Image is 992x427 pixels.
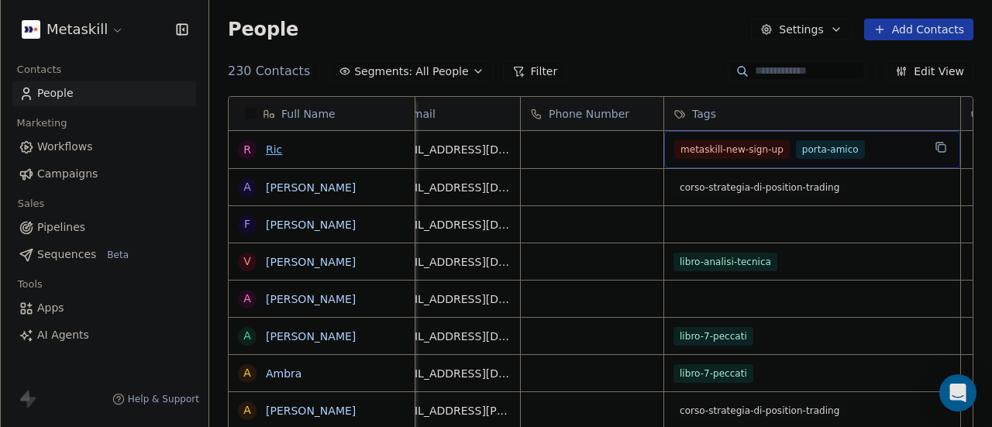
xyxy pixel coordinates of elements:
span: Help & Support [128,393,199,405]
span: Beta [102,247,133,263]
a: People [12,81,196,106]
span: Segments: [354,64,412,80]
div: A [243,291,251,307]
span: libro-7-peccati [673,364,753,383]
span: Contacts [10,58,68,81]
a: SequencesBeta [12,242,196,267]
a: [PERSON_NAME] [266,181,356,194]
a: Apps [12,295,196,321]
button: Edit View [886,60,973,82]
a: [PERSON_NAME] [266,219,356,231]
span: metaskill-new-sign-up [674,140,790,159]
button: Filter [503,60,567,82]
div: Phone Number [521,97,663,130]
a: [PERSON_NAME] [266,293,356,305]
a: Help & Support [112,393,199,405]
span: corso-strategia-di-position-trading [673,401,846,420]
div: Full Name [229,97,415,130]
button: Settings [751,19,851,40]
span: Tags [692,106,716,122]
span: Sales [11,192,51,215]
div: A [243,365,251,381]
span: [EMAIL_ADDRESS][DOMAIN_NAME] [387,254,511,270]
span: Tools [11,273,49,296]
span: All People [415,64,468,80]
span: [EMAIL_ADDRESS][PERSON_NAME][DOMAIN_NAME] [387,403,511,418]
span: [EMAIL_ADDRESS][DOMAIN_NAME] [387,291,511,307]
div: F [244,216,250,232]
span: People [228,18,298,41]
div: Tags [664,97,960,130]
div: A [243,402,251,418]
div: Email [377,97,520,130]
a: Ambra [266,367,301,380]
span: Marketing [10,112,74,135]
span: Campaigns [37,166,98,182]
button: Metaskill [19,16,127,43]
a: AI Agents [12,322,196,348]
img: AVATAR%20METASKILL%20-%20Colori%20Positivo.png [22,20,40,39]
div: A [243,328,251,344]
button: Add Contacts [864,19,973,40]
span: AI Agents [37,327,89,343]
span: [EMAIL_ADDRESS][DOMAIN_NAME] [387,180,511,195]
a: [PERSON_NAME] [266,405,356,417]
a: Pipelines [12,215,196,240]
span: libro-7-peccati [673,327,753,346]
span: corso-strategia-di-position-trading [673,178,846,197]
div: V [243,253,251,270]
span: Full Name [281,106,336,122]
span: Sequences [37,246,96,263]
span: People [37,85,74,102]
a: Ric [266,143,282,156]
div: A [243,179,251,195]
span: libro-analisi-tecnica [673,253,777,271]
span: Apps [37,300,64,316]
span: Pipelines [37,219,85,236]
span: [EMAIL_ADDRESS][DOMAIN_NAME] [387,217,511,232]
a: Workflows [12,134,196,160]
div: Open Intercom Messenger [939,374,976,412]
a: Campaigns [12,161,196,187]
span: Workflows [37,139,93,155]
span: Email [405,106,436,122]
a: [PERSON_NAME] [266,256,356,268]
div: R [243,142,251,158]
span: [EMAIL_ADDRESS][DOMAIN_NAME] [387,366,511,381]
span: porta-amico [796,140,865,159]
span: Phone Number [549,106,629,122]
span: [EMAIL_ADDRESS][DOMAIN_NAME] [387,329,511,344]
span: Metaskill [46,19,108,40]
a: [PERSON_NAME] [266,330,356,343]
span: 230 Contacts [228,62,310,81]
span: [EMAIL_ADDRESS][DOMAIN_NAME] [387,142,511,157]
